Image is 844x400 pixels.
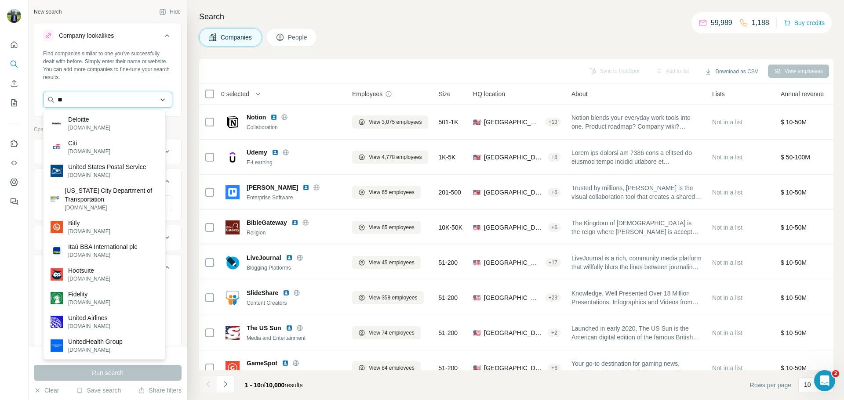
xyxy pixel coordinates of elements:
[781,259,807,266] span: $ 10-50M
[439,328,458,337] span: 51-200
[784,17,825,29] button: Buy credits
[571,184,702,201] span: Trusted by millions, [PERSON_NAME] is the visual collaboration tool that creates a shared perspec...
[548,364,561,372] div: + 6
[484,188,544,197] span: [GEOGRAPHIC_DATA], [US_STATE]
[352,361,421,375] button: View 84 employees
[545,294,561,302] div: + 23
[352,151,428,164] button: View 4,778 employees
[369,259,415,267] span: View 45 employees
[272,149,279,156] img: LinkedIn logo
[484,258,542,267] span: [GEOGRAPHIC_DATA], [US_STATE]
[226,150,240,164] img: Logo of Udemy
[68,290,110,299] p: Fidelity
[247,194,342,202] div: Enterprise Software
[247,264,342,272] div: Blogging Platforms
[7,155,21,171] button: Use Surfe API
[711,18,732,28] p: 59,989
[439,188,461,197] span: 201-500
[43,50,172,81] div: Find companies similar to one you've successfully dealt with before. Simply enter their name or w...
[226,256,240,270] img: Logo of LiveJournal
[571,219,702,236] span: The Kingdom of [DEMOGRAPHIC_DATA] is the reign where [PERSON_NAME] is accepted as king and savior...
[571,289,702,306] span: Knowledge, Well Presented Over 18 Million Presentations, Infographics and Videos from top profess...
[245,382,261,389] span: 1 - 10
[439,364,458,372] span: 51-200
[34,141,181,162] button: Company
[7,194,21,209] button: Feedback
[484,153,544,162] span: [GEOGRAPHIC_DATA], [US_STATE]
[712,154,742,161] span: Not in a list
[545,118,561,126] div: + 13
[548,329,561,337] div: + 2
[7,37,21,53] button: Quick start
[221,90,249,98] span: 0 selected
[283,289,290,296] img: LinkedIn logo
[286,254,293,261] img: LinkedIn logo
[68,314,110,322] p: United Airlines
[226,361,240,375] img: Logo of GameSpot
[51,165,63,177] img: United States Postal Service
[352,90,382,98] span: Employees
[352,115,428,129] button: View 3,075 employees
[51,245,63,257] img: Itaú BBA International plc
[247,148,267,157] span: Udemy
[51,221,63,233] img: Bitly
[439,118,458,126] span: 501-1K
[352,186,421,199] button: View 65 employees
[68,242,137,251] p: Itaú BBA International plc
[832,370,839,377] span: 2
[217,375,234,393] button: Navigate to next page
[247,324,281,332] span: The US Sun
[369,223,415,231] span: View 65 employees
[7,174,21,190] button: Dashboard
[712,224,742,231] span: Not in a list
[226,220,240,234] img: Logo of BibleGateway
[34,386,59,395] button: Clear
[473,328,480,337] span: 🇺🇸
[473,293,480,302] span: 🇺🇸
[698,65,764,78] button: Download as CSV
[781,189,807,196] span: $ 10-50M
[65,186,158,204] p: [US_STATE] City Department of Transportation
[750,381,791,389] span: Rows per page
[302,184,309,191] img: LinkedIn logo
[712,119,742,126] span: Not in a list
[247,229,342,237] div: Religion
[7,56,21,72] button: Search
[247,183,298,192] span: [PERSON_NAME]
[804,380,811,389] p: 10
[245,382,303,389] span: results
[247,159,342,166] div: E-Learning
[712,259,742,266] span: Not in a list
[34,227,181,248] button: HQ location2
[261,382,266,389] span: of
[247,253,281,262] span: LiveJournal
[352,291,424,304] button: View 358 employees
[221,33,253,42] span: Companies
[247,369,342,377] div: Gaming
[369,153,422,161] span: View 4,778 employees
[68,139,110,148] p: Citi
[781,224,807,231] span: $ 10-50M
[51,121,63,126] img: Deloitte
[68,124,110,132] p: [DOMAIN_NAME]
[571,148,702,166] span: Lorem ips dolorsi am 7386 cons a elitsed do eiusmod tempo incidid utlabore et doloremagnaal enima...
[68,171,146,179] p: [DOMAIN_NAME]
[199,11,833,23] h4: Search
[51,339,63,352] img: UnitedHealth Group
[473,223,480,232] span: 🇺🇸
[138,386,182,395] button: Share filters
[484,328,544,337] span: [GEOGRAPHIC_DATA], [US_STATE]
[282,360,289,367] img: LinkedIn logo
[51,316,63,328] img: United Airlines
[68,346,123,354] p: [DOMAIN_NAME]
[781,119,807,126] span: $ 10-50M
[548,153,561,161] div: + 8
[291,219,298,226] img: LinkedIn logo
[484,293,542,302] span: [GEOGRAPHIC_DATA], [GEOGRAPHIC_DATA]
[68,299,110,306] p: [DOMAIN_NAME]
[484,223,544,232] span: [GEOGRAPHIC_DATA], [US_STATE]
[68,251,137,259] p: [DOMAIN_NAME]
[247,123,342,131] div: Collaboration
[68,162,146,171] p: United States Postal Service
[7,136,21,151] button: Use Surfe on LinkedIn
